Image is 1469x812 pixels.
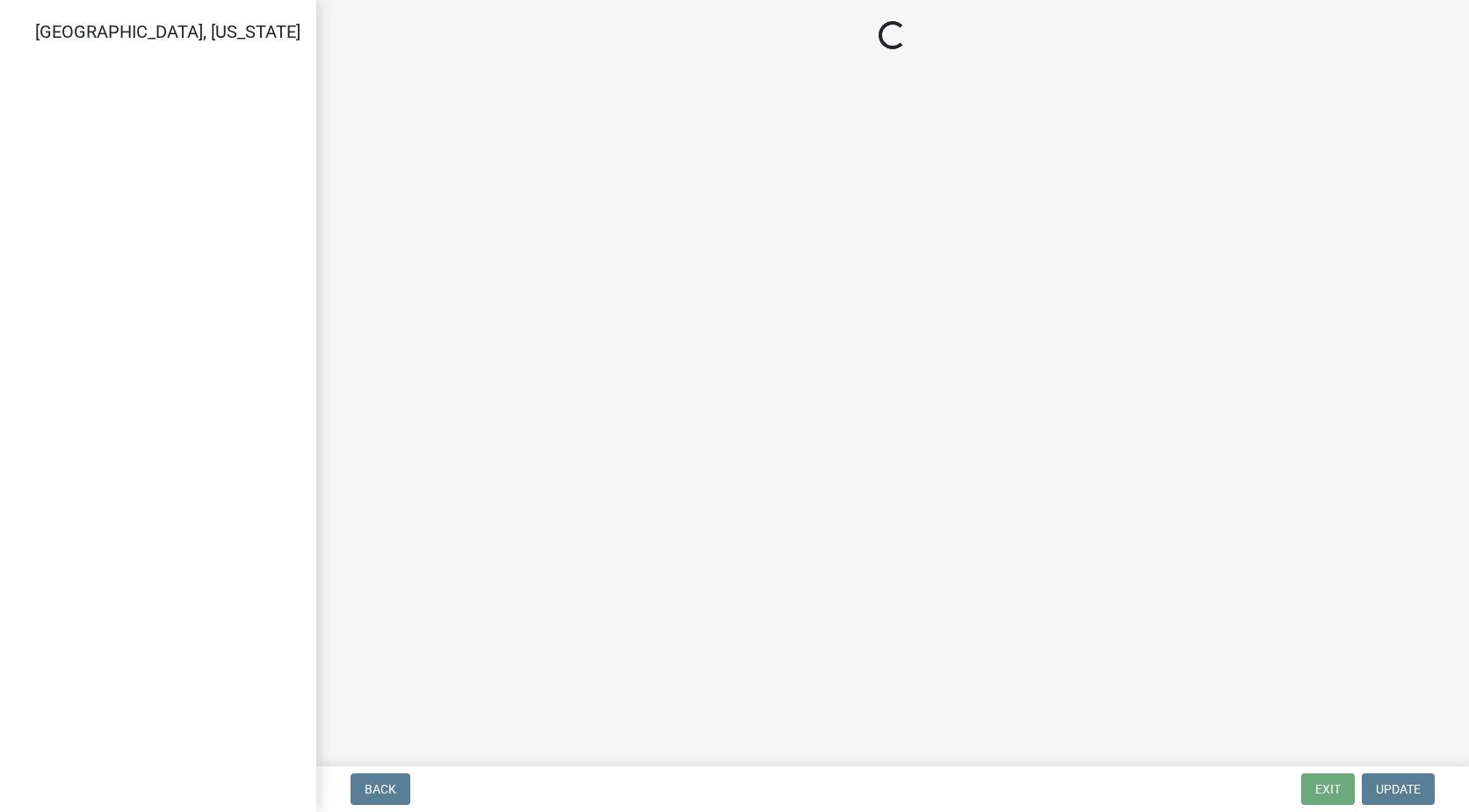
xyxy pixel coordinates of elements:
[1376,782,1421,796] span: Update
[351,773,410,805] button: Back
[1301,773,1355,805] button: Exit
[35,21,300,42] span: [GEOGRAPHIC_DATA], [US_STATE]
[365,782,396,796] span: Back
[1362,773,1435,805] button: Update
